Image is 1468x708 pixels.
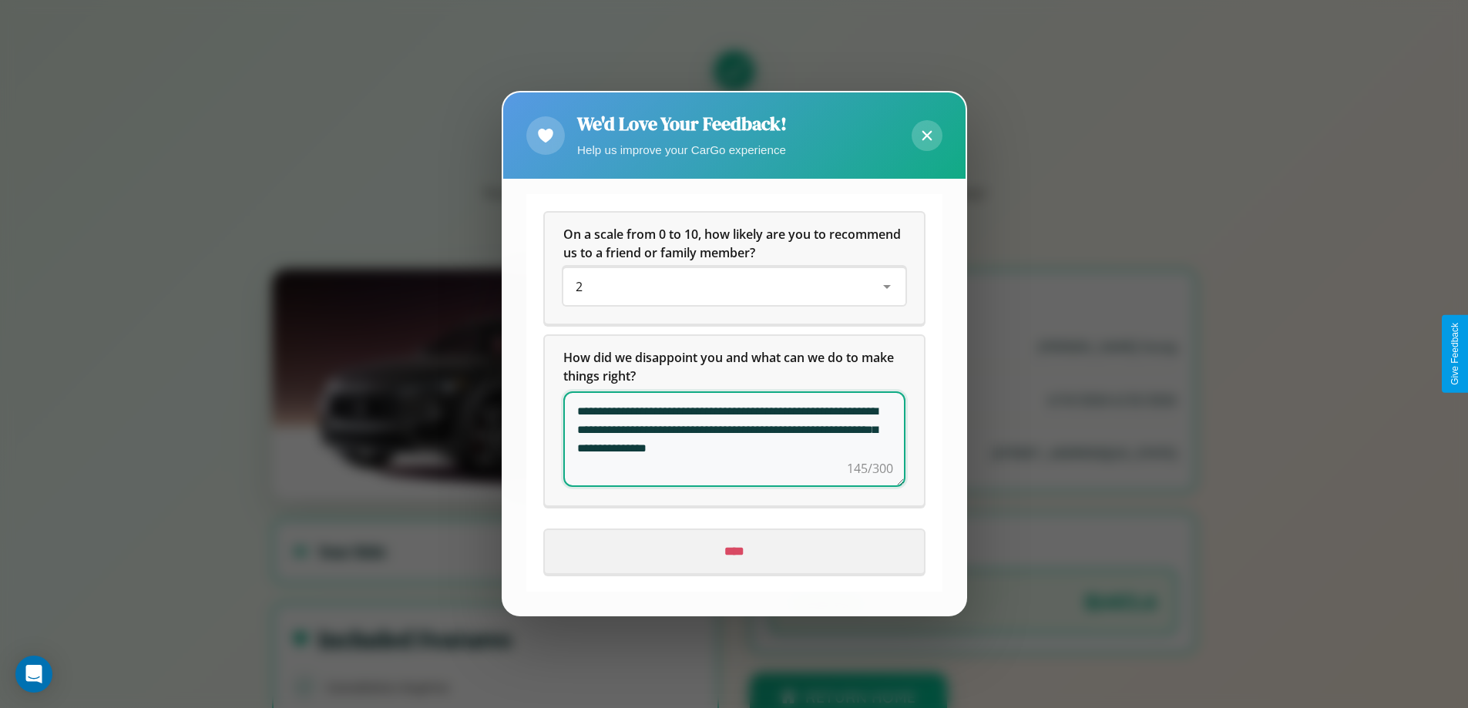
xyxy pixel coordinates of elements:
span: On a scale from 0 to 10, how likely are you to recommend us to a friend or family member? [563,226,904,262]
div: Give Feedback [1450,323,1460,385]
h5: On a scale from 0 to 10, how likely are you to recommend us to a friend or family member? [563,226,905,263]
span: 2 [576,279,583,296]
div: Open Intercom Messenger [15,656,52,693]
p: Help us improve your CarGo experience [577,139,787,160]
div: On a scale from 0 to 10, how likely are you to recommend us to a friend or family member? [563,269,905,306]
span: How did we disappoint you and what can we do to make things right? [563,350,897,385]
div: On a scale from 0 to 10, how likely are you to recommend us to a friend or family member? [545,213,924,324]
div: 145/300 [847,460,893,478]
h2: We'd Love Your Feedback! [577,111,787,136]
